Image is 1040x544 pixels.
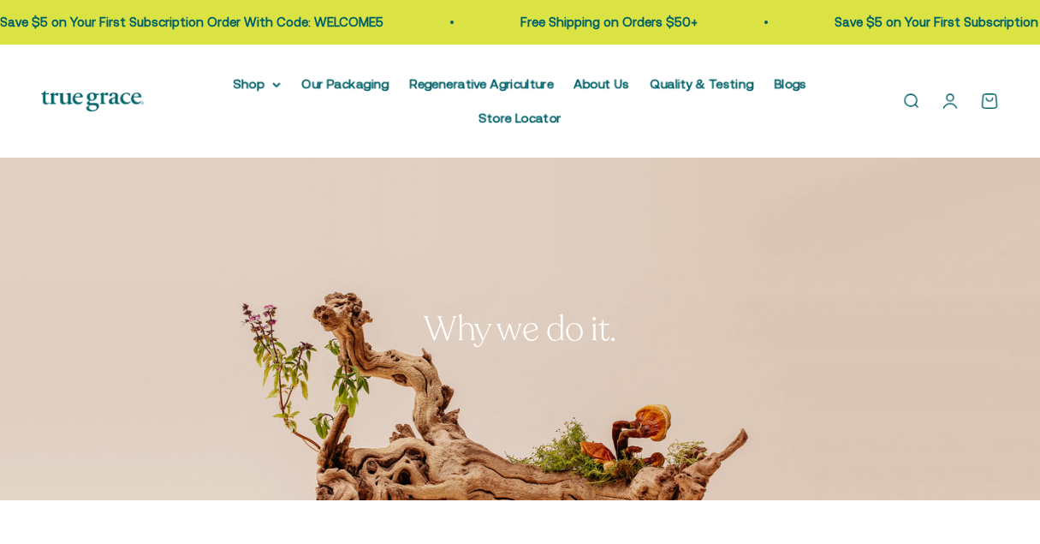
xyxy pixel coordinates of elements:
[478,111,561,125] a: Store Locator
[409,76,553,91] a: Regenerative Agriculture
[233,74,281,94] summary: Shop
[424,306,616,352] split-lines: Why we do it.
[573,76,629,91] a: About Us
[418,15,595,29] a: Free Shipping on Orders $50+
[774,76,806,91] a: Blogs
[650,76,753,91] a: Quality & Testing
[301,76,389,91] a: Our Packaging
